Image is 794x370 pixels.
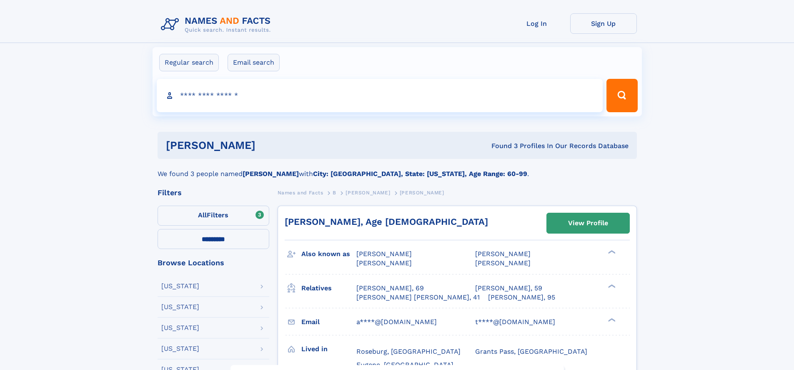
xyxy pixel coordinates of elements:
a: Names and Facts [278,187,323,198]
a: [PERSON_NAME], 95 [488,293,555,302]
span: Roseburg, [GEOGRAPHIC_DATA] [356,347,461,355]
h3: Lived in [301,342,356,356]
span: All [198,211,207,219]
div: [US_STATE] [161,283,199,289]
label: Regular search [159,54,219,71]
label: Filters [158,206,269,226]
a: [PERSON_NAME], 59 [475,284,542,293]
div: Filters [158,189,269,196]
a: B [333,187,336,198]
img: Logo Names and Facts [158,13,278,36]
div: ❯ [606,283,616,289]
span: [PERSON_NAME] [475,259,531,267]
div: [US_STATE] [161,325,199,331]
div: Found 3 Profiles In Our Records Database [373,141,629,151]
div: Browse Locations [158,259,269,267]
a: [PERSON_NAME] [PERSON_NAME], 41 [356,293,480,302]
span: [PERSON_NAME] [400,190,444,196]
span: [PERSON_NAME] [346,190,390,196]
span: [PERSON_NAME] [356,250,412,258]
div: [US_STATE] [161,304,199,310]
span: Eugene, [GEOGRAPHIC_DATA] [356,361,453,369]
span: B [333,190,336,196]
b: [PERSON_NAME] [243,170,299,178]
a: [PERSON_NAME], Age [DEMOGRAPHIC_DATA] [285,216,488,227]
div: [US_STATE] [161,345,199,352]
div: We found 3 people named with . [158,159,637,179]
div: ❯ [606,317,616,322]
div: ❯ [606,249,616,255]
a: View Profile [547,213,629,233]
label: Email search [228,54,280,71]
a: Sign Up [570,13,637,34]
input: search input [157,79,603,112]
b: City: [GEOGRAPHIC_DATA], State: [US_STATE], Age Range: 60-99 [313,170,527,178]
a: [PERSON_NAME] [346,187,390,198]
a: Log In [503,13,570,34]
h3: Relatives [301,281,356,295]
span: [PERSON_NAME] [356,259,412,267]
h1: [PERSON_NAME] [166,140,373,151]
h3: Email [301,315,356,329]
span: [PERSON_NAME] [475,250,531,258]
h3: Also known as [301,247,356,261]
button: Search Button [606,79,637,112]
div: View Profile [568,214,608,233]
a: [PERSON_NAME], 69 [356,284,424,293]
span: Grants Pass, [GEOGRAPHIC_DATA] [475,347,587,355]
